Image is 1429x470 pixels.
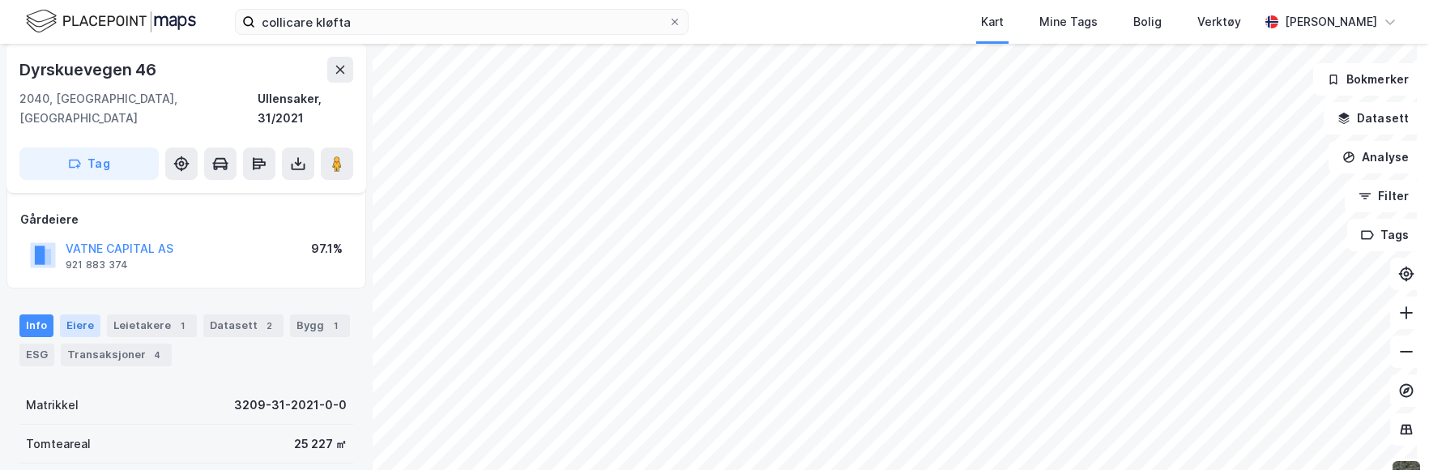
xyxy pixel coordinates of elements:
[311,239,343,258] div: 97.1%
[149,347,165,363] div: 4
[26,395,79,415] div: Matrikkel
[981,12,1004,32] div: Kart
[107,314,197,337] div: Leietakere
[60,314,100,337] div: Eiere
[19,314,53,337] div: Info
[261,318,277,334] div: 2
[19,147,159,180] button: Tag
[1329,141,1423,173] button: Analyse
[1039,12,1098,32] div: Mine Tags
[1324,102,1423,135] button: Datasett
[203,314,284,337] div: Datasett
[234,395,347,415] div: 3209-31-2021-0-0
[61,344,172,366] div: Transaksjoner
[19,57,160,83] div: Dyrskuevegen 46
[26,434,91,454] div: Tomteareal
[1313,63,1423,96] button: Bokmerker
[294,434,347,454] div: 25 227 ㎡
[1133,12,1162,32] div: Bolig
[327,318,343,334] div: 1
[1348,392,1429,470] iframe: Chat Widget
[1345,180,1423,212] button: Filter
[19,344,54,366] div: ESG
[19,89,258,128] div: 2040, [GEOGRAPHIC_DATA], [GEOGRAPHIC_DATA]
[174,318,190,334] div: 1
[255,10,668,34] input: Søk på adresse, matrikkel, gårdeiere, leietakere eller personer
[290,314,350,337] div: Bygg
[1285,12,1377,32] div: [PERSON_NAME]
[66,258,128,271] div: 921 883 374
[26,7,196,36] img: logo.f888ab2527a4732fd821a326f86c7f29.svg
[1347,219,1423,251] button: Tags
[20,210,352,229] div: Gårdeiere
[1197,12,1241,32] div: Verktøy
[258,89,353,128] div: Ullensaker, 31/2021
